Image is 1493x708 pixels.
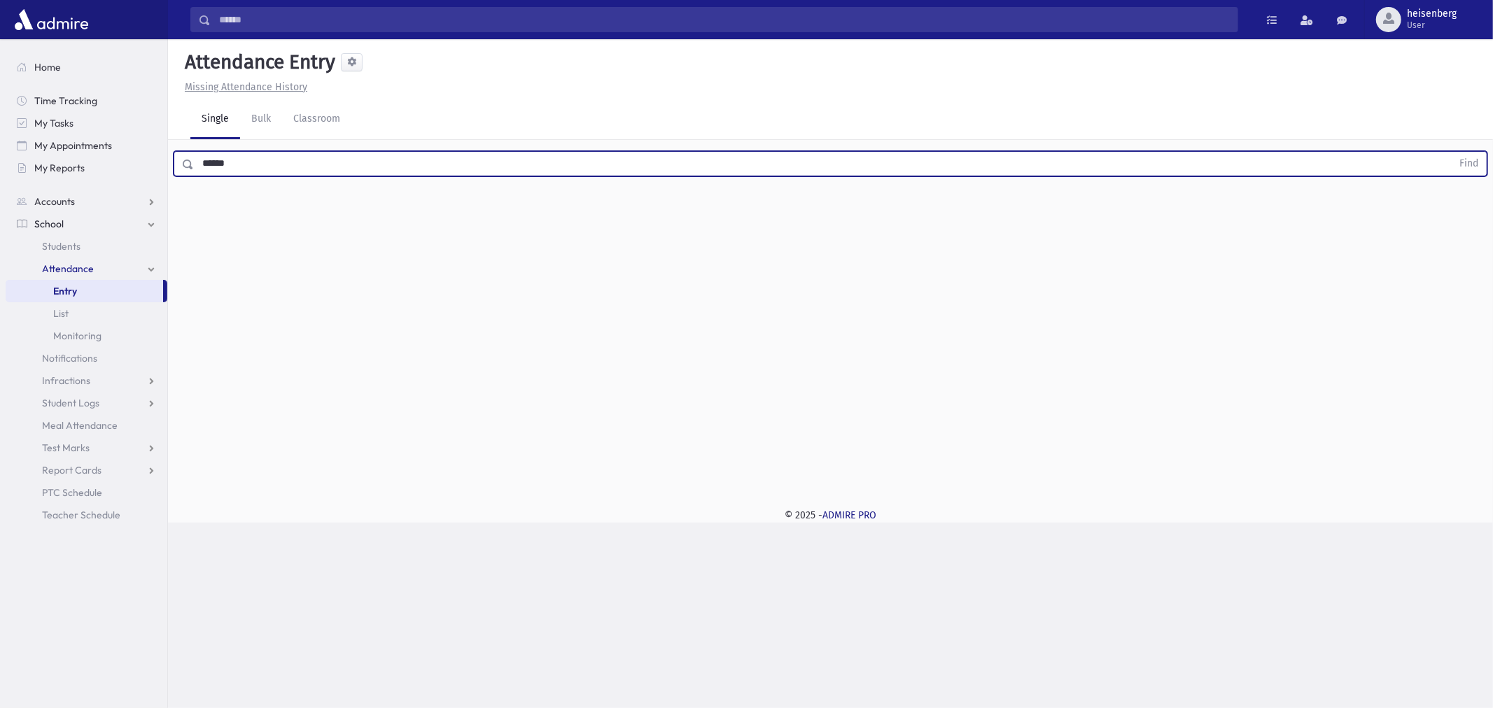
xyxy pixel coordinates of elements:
[34,139,112,152] span: My Appointments
[42,419,118,432] span: Meal Attendance
[34,117,73,129] span: My Tasks
[211,7,1238,32] input: Search
[6,481,167,504] a: PTC Schedule
[6,235,167,257] a: Students
[282,100,351,139] a: Classroom
[6,257,167,280] a: Attendance
[6,414,167,437] a: Meal Attendance
[6,280,163,302] a: Entry
[6,504,167,526] a: Teacher Schedule
[53,285,77,297] span: Entry
[6,112,167,134] a: My Tasks
[6,90,167,112] a: Time Tracking
[42,486,102,499] span: PTC Schedule
[42,352,97,364] span: Notifications
[6,134,167,157] a: My Appointments
[34,195,75,208] span: Accounts
[185,81,307,93] u: Missing Attendance History
[822,509,876,521] a: ADMIRE PRO
[6,437,167,459] a: Test Marks
[6,347,167,369] a: Notifications
[42,262,94,275] span: Attendance
[179,81,307,93] a: Missing Attendance History
[6,459,167,481] a: Report Cards
[6,302,167,325] a: List
[190,100,240,139] a: Single
[11,6,92,34] img: AdmirePro
[6,392,167,414] a: Student Logs
[34,94,97,107] span: Time Tracking
[53,307,69,320] span: List
[42,441,90,454] span: Test Marks
[42,509,120,521] span: Teacher Schedule
[42,397,99,409] span: Student Logs
[34,162,85,174] span: My Reports
[6,56,167,78] a: Home
[34,218,64,230] span: School
[6,325,167,347] a: Monitoring
[240,100,282,139] a: Bulk
[42,374,90,387] span: Infractions
[6,369,167,392] a: Infractions
[6,213,167,235] a: School
[42,464,101,476] span: Report Cards
[179,50,335,74] h5: Attendance Entry
[1407,20,1457,31] span: User
[53,330,101,342] span: Monitoring
[42,240,80,253] span: Students
[1407,8,1457,20] span: heisenberg
[6,157,167,179] a: My Reports
[34,61,61,73] span: Home
[6,190,167,213] a: Accounts
[190,508,1471,523] div: © 2025 -
[1451,152,1487,176] button: Find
